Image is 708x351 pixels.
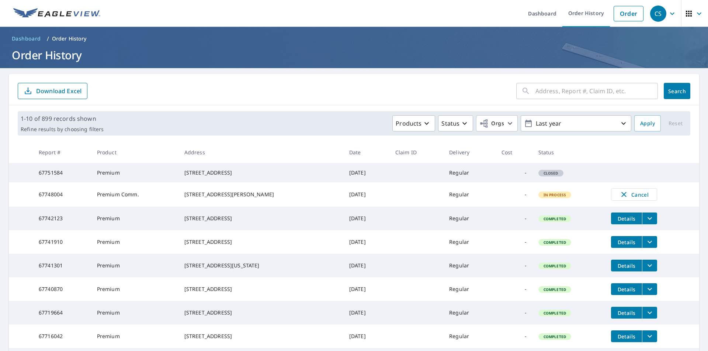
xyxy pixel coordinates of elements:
button: detailsBtn-67719664 [611,307,642,319]
button: Last year [521,115,631,131]
button: detailsBtn-67741301 [611,260,642,271]
span: Details [615,262,638,269]
input: Address, Report #, Claim ID, etc. [535,81,658,101]
td: Premium [91,230,178,254]
h1: Order History [9,48,699,63]
button: filesDropdownBtn-67742123 [642,213,657,224]
td: Regular [443,324,496,348]
span: Details [615,309,638,316]
span: Details [615,286,638,293]
div: [STREET_ADDRESS] [184,238,337,246]
p: Download Excel [36,87,81,95]
td: Premium [91,207,178,230]
td: 67740870 [33,277,91,301]
td: 67748004 [33,182,91,207]
th: Claim ID [389,141,443,163]
div: [STREET_ADDRESS] [184,309,337,316]
button: Search [664,83,690,99]
td: Regular [443,254,496,277]
th: Report # [33,141,91,163]
button: detailsBtn-67742123 [611,213,642,224]
td: [DATE] [343,254,389,277]
th: Status [532,141,605,163]
span: Details [615,333,638,340]
span: Search [670,88,684,95]
button: Apply [634,115,661,131]
button: Download Excel [18,83,87,99]
td: - [496,182,532,207]
td: [DATE] [343,324,389,348]
div: [STREET_ADDRESS] [184,285,337,293]
th: Date [343,141,389,163]
button: detailsBtn-67716042 [611,330,642,342]
span: Cancel [619,190,649,199]
td: - [496,207,532,230]
button: Status [438,115,473,131]
span: Completed [539,216,570,221]
td: Premium [91,163,178,182]
p: Refine results by choosing filters [21,126,104,133]
td: Premium Comm. [91,182,178,207]
div: [STREET_ADDRESS] [184,333,337,340]
td: - [496,324,532,348]
td: 67742123 [33,207,91,230]
td: [DATE] [343,230,389,254]
p: Last year [533,117,619,130]
td: [DATE] [343,277,389,301]
td: 67719664 [33,301,91,324]
th: Product [91,141,178,163]
button: filesDropdownBtn-67741301 [642,260,657,271]
td: [DATE] [343,163,389,182]
td: 67741910 [33,230,91,254]
span: Details [615,215,638,222]
div: [STREET_ADDRESS] [184,169,337,176]
td: Premium [91,324,178,348]
button: Products [392,115,435,131]
span: Completed [539,334,570,339]
span: Completed [539,287,570,292]
td: [DATE] [343,301,389,324]
td: - [496,163,532,182]
button: filesDropdownBtn-67719664 [642,307,657,319]
span: Details [615,239,638,246]
td: 67716042 [33,324,91,348]
div: CS [650,6,666,22]
td: - [496,254,532,277]
span: In Process [539,192,571,197]
td: Premium [91,277,178,301]
button: filesDropdownBtn-67741910 [642,236,657,248]
span: Dashboard [12,35,41,42]
nav: breadcrumb [9,33,699,45]
td: [DATE] [343,182,389,207]
button: Orgs [476,115,518,131]
img: EV Logo [13,8,100,19]
button: filesDropdownBtn-67740870 [642,283,657,295]
td: 67751584 [33,163,91,182]
td: Regular [443,163,496,182]
td: - [496,230,532,254]
p: Status [441,119,459,128]
td: Regular [443,277,496,301]
td: Regular [443,301,496,324]
td: - [496,277,532,301]
th: Address [178,141,343,163]
th: Delivery [443,141,496,163]
td: - [496,301,532,324]
button: filesDropdownBtn-67716042 [642,330,657,342]
span: Apply [640,119,655,128]
button: Cancel [611,188,657,201]
a: Order [614,6,643,21]
td: 67741301 [33,254,91,277]
div: [STREET_ADDRESS][US_STATE] [184,262,337,269]
td: Premium [91,301,178,324]
span: Completed [539,240,570,245]
p: Order History [52,35,87,42]
p: Products [396,119,421,128]
button: detailsBtn-67740870 [611,283,642,295]
div: [STREET_ADDRESS][PERSON_NAME] [184,191,337,198]
th: Cost [496,141,532,163]
td: Premium [91,254,178,277]
button: detailsBtn-67741910 [611,236,642,248]
td: Regular [443,207,496,230]
td: Regular [443,182,496,207]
